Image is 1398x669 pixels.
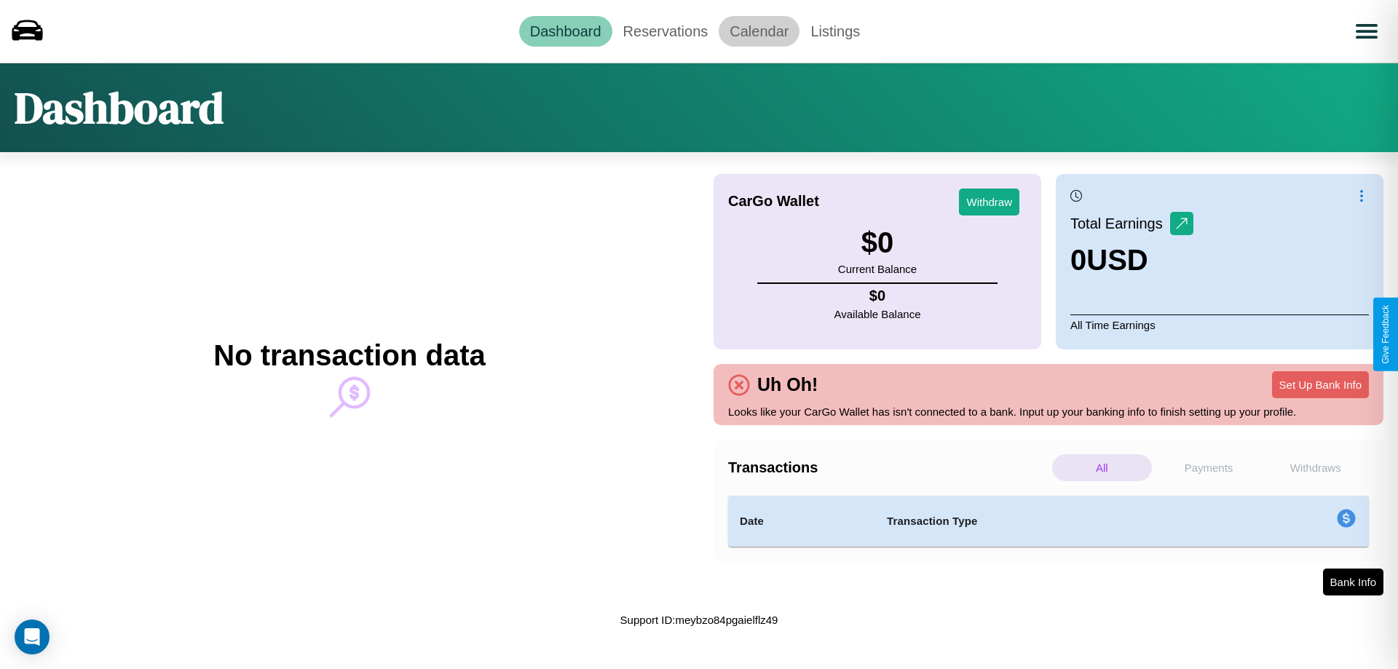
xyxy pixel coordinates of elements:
p: All Time Earnings [1070,314,1369,335]
a: Reservations [612,16,719,47]
a: Dashboard [519,16,612,47]
button: Open menu [1346,11,1387,52]
h4: CarGo Wallet [728,193,819,210]
table: simple table [728,496,1369,547]
p: Current Balance [838,259,917,279]
h4: $ 0 [834,288,921,304]
a: Listings [799,16,871,47]
p: Support ID: meybzo84pgaielflz49 [620,610,778,630]
a: Calendar [719,16,799,47]
button: Bank Info [1323,569,1383,595]
h2: No transaction data [213,339,485,372]
div: Give Feedback [1381,305,1391,364]
div: Open Intercom Messenger [15,619,50,654]
h3: $ 0 [838,226,917,259]
p: All [1052,454,1152,481]
h1: Dashboard [15,78,224,138]
h4: Uh Oh! [750,374,825,395]
h4: Transactions [728,459,1048,476]
h3: 0 USD [1070,244,1193,277]
p: Withdraws [1265,454,1365,481]
button: Set Up Bank Info [1272,371,1369,398]
p: Available Balance [834,304,921,324]
button: Withdraw [959,189,1019,215]
h4: Transaction Type [887,512,1217,530]
p: Total Earnings [1070,210,1170,237]
h4: Date [740,512,864,530]
p: Looks like your CarGo Wallet has isn't connected to a bank. Input up your banking info to finish ... [728,402,1369,421]
p: Payments [1159,454,1259,481]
